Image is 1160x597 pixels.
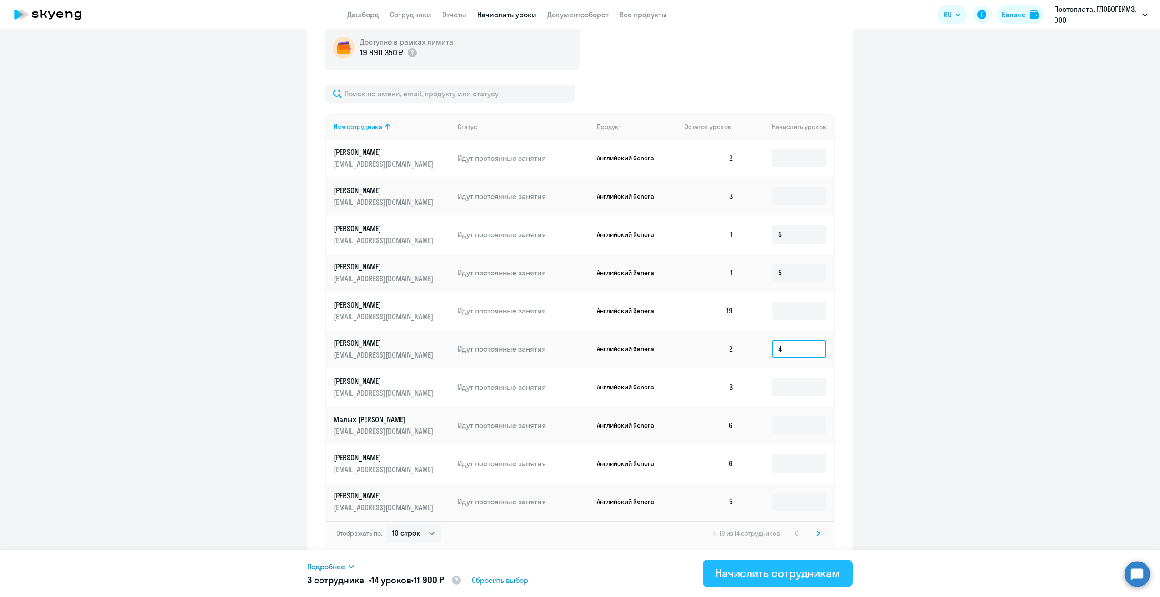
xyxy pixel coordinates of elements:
[334,426,435,436] p: [EMAIL_ADDRESS][DOMAIN_NAME]
[334,376,450,398] a: [PERSON_NAME][EMAIL_ADDRESS][DOMAIN_NAME]
[334,491,435,501] p: [PERSON_NAME]
[677,406,741,444] td: 6
[458,420,590,430] p: Идут постоянные занятия
[996,5,1044,24] button: Балансbalance
[458,497,590,507] p: Идут постоянные занятия
[1002,9,1026,20] div: Баланс
[677,444,741,483] td: 6
[458,344,590,354] p: Идут постоянные занятия
[1050,4,1152,25] button: Постоплата, ГЛОБОГЕЙМЗ, ООО
[937,5,967,24] button: RU
[334,453,450,474] a: [PERSON_NAME][EMAIL_ADDRESS][DOMAIN_NAME]
[597,497,665,506] p: Английский General
[715,566,840,580] div: Начислить сотрудникам
[347,10,379,19] a: Дашборд
[685,123,731,131] span: Остаток уроков
[458,306,590,316] p: Идут постоянные занятия
[334,123,382,131] div: Имя сотрудника
[597,459,665,468] p: Английский General
[597,269,665,277] p: Английский General
[597,123,678,131] div: Продукт
[307,574,462,587] h5: 3 сотрудника • •
[334,185,450,207] a: [PERSON_NAME][EMAIL_ADDRESS][DOMAIN_NAME]
[944,9,952,20] span: RU
[360,37,453,47] h5: Доступно в рамках лимита
[334,502,435,512] p: [EMAIL_ADDRESS][DOMAIN_NAME]
[334,123,450,131] div: Имя сотрудника
[334,338,450,360] a: [PERSON_NAME][EMAIL_ADDRESS][DOMAIN_NAME]
[334,453,435,463] p: [PERSON_NAME]
[703,560,853,587] button: Начислить сотрудникам
[458,191,590,201] p: Идут постоянные занятия
[334,414,435,424] p: Малых [PERSON_NAME]
[334,147,450,169] a: [PERSON_NAME][EMAIL_ADDRESS][DOMAIN_NAME]
[741,114,834,139] th: Начислить уроков
[1054,4,1139,25] p: Постоплата, ГЛОБОГЕЙМЗ, ООО
[458,382,590,392] p: Идут постоянные занятия
[458,458,590,468] p: Идут постоянные занятия
[477,10,536,19] a: Начислить уроки
[334,464,435,474] p: [EMAIL_ADDRESS][DOMAIN_NAME]
[597,421,665,429] p: Английский General
[472,575,528,586] span: Сбросить выбор
[620,10,667,19] a: Все продукты
[336,529,382,537] span: Отображать по:
[334,262,435,272] p: [PERSON_NAME]
[334,350,435,360] p: [EMAIL_ADDRESS][DOMAIN_NAME]
[334,147,435,157] p: [PERSON_NAME]
[334,224,435,234] p: [PERSON_NAME]
[334,300,450,322] a: [PERSON_NAME][EMAIL_ADDRESS][DOMAIN_NAME]
[677,368,741,406] td: 8
[597,192,665,200] p: Английский General
[597,383,665,391] p: Английский General
[307,561,345,572] span: Подробнее
[547,10,609,19] a: Документооборот
[334,376,435,386] p: [PERSON_NAME]
[597,154,665,162] p: Английский General
[334,159,435,169] p: [EMAIL_ADDRESS][DOMAIN_NAME]
[677,139,741,177] td: 2
[1030,10,1039,19] img: balance
[414,574,444,586] span: 11 900 ₽
[334,224,450,245] a: [PERSON_NAME][EMAIL_ADDRESS][DOMAIN_NAME]
[597,123,621,131] div: Продукт
[677,177,741,215] td: 3
[334,197,435,207] p: [EMAIL_ADDRESS][DOMAIN_NAME]
[458,123,477,131] div: Статус
[677,330,741,368] td: 2
[597,230,665,239] p: Английский General
[442,10,466,19] a: Отчеты
[334,300,435,310] p: [PERSON_NAME]
[390,10,431,19] a: Сотрудники
[458,268,590,278] p: Идут постоянные занятия
[333,37,355,59] img: wallet-circle.png
[677,215,741,254] td: 1
[334,388,435,398] p: [EMAIL_ADDRESS][DOMAIN_NAME]
[334,262,450,284] a: [PERSON_NAME][EMAIL_ADDRESS][DOMAIN_NAME]
[597,307,665,315] p: Английский General
[360,47,403,59] p: 19 890 350 ₽
[334,235,435,245] p: [EMAIL_ADDRESS][DOMAIN_NAME]
[713,529,780,537] span: 1 - 10 из 14 сотрудников
[334,414,450,436] a: Малых [PERSON_NAME][EMAIL_ADDRESS][DOMAIN_NAME]
[334,491,450,512] a: [PERSON_NAME][EMAIL_ADDRESS][DOMAIN_NAME]
[597,345,665,353] p: Английский General
[334,338,435,348] p: [PERSON_NAME]
[458,123,590,131] div: Статус
[325,85,575,103] input: Поиск по имени, email, продукту или статусу
[334,312,435,322] p: [EMAIL_ADDRESS][DOMAIN_NAME]
[458,153,590,163] p: Идут постоянные занятия
[334,274,435,284] p: [EMAIL_ADDRESS][DOMAIN_NAME]
[677,483,741,521] td: 5
[677,292,741,330] td: 19
[371,574,411,586] span: 14 уроков
[685,123,741,131] div: Остаток уроков
[458,229,590,239] p: Идут постоянные занятия
[334,185,435,195] p: [PERSON_NAME]
[677,254,741,292] td: 1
